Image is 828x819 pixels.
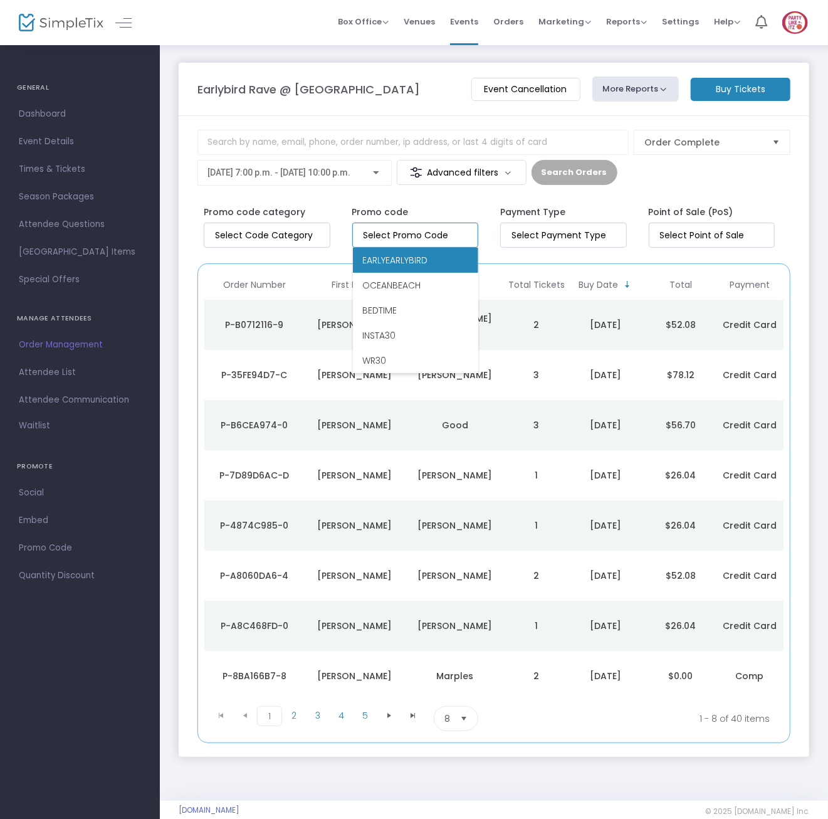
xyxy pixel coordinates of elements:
[408,469,502,482] div: Donald Graham
[308,469,402,482] div: Cameron
[505,270,568,300] th: Total Tickets
[282,706,306,725] span: Page 2
[505,500,568,551] td: 1
[606,16,647,28] span: Reports
[723,519,777,532] span: Credit Card
[19,244,141,260] span: [GEOGRAPHIC_DATA] Items
[363,254,428,267] span: EARLYEARLYBIRD
[354,706,377,725] span: Page 5
[401,706,425,725] span: Go to the last page
[723,419,777,431] span: Credit Card
[723,620,777,632] span: Credit Card
[308,519,402,532] div: Alexander
[662,6,699,38] span: Settings
[408,569,502,582] div: Taylor
[19,337,141,353] span: Order Management
[19,420,50,432] span: Waitlist
[19,392,141,408] span: Attendee Communication
[571,469,640,482] div: 2025-09-13
[571,670,640,682] div: 2025-09-09
[723,369,777,381] span: Credit Card
[644,136,762,149] span: Order Complete
[397,160,527,185] m-button: Advanced filters
[17,306,143,331] h4: MANAGE ATTENDEES
[404,6,435,38] span: Venues
[714,16,740,28] span: Help
[408,670,502,682] div: Marples
[643,450,718,500] td: $26.04
[338,16,389,28] span: Box Office
[571,419,640,431] div: 2025-09-14
[19,364,141,381] span: Attendee List
[306,706,330,725] span: Page 3
[643,500,718,551] td: $26.04
[505,651,568,701] td: 2
[500,206,565,219] label: Payment Type
[207,620,301,632] div: P-A8C468FD-0
[207,167,350,177] span: [DATE] 7:00 p.m. - [DATE] 10:00 p.m.
[705,806,809,816] span: © 2025 [DOMAIN_NAME] Inc.
[643,300,718,350] td: $52.08
[19,189,141,205] span: Season Packages
[505,400,568,450] td: 3
[204,206,305,219] label: Promo code category
[19,134,141,150] span: Event Details
[215,229,324,242] input: NO DATA FOUND
[330,706,354,725] span: Page 4
[308,319,402,331] div: Joanne
[410,166,422,179] img: filter
[19,512,141,529] span: Embed
[17,454,143,479] h4: PROMOTE
[19,272,141,288] span: Special Offers
[643,601,718,651] td: $26.04
[207,369,301,381] div: P-35FE94D7-C
[377,706,401,725] span: Go to the next page
[643,400,718,450] td: $56.70
[505,551,568,601] td: 2
[571,369,640,381] div: 2025-09-14
[408,369,502,381] div: Sadler
[643,551,718,601] td: $52.08
[767,130,785,154] button: Select
[207,469,301,482] div: P-7D89D6AC-D
[19,485,141,501] span: Social
[197,130,629,155] input: Search by name, email, phone, order number, ip address, or last 4 digits of card
[736,670,764,682] span: Comp
[691,78,790,101] m-button: Buy Tickets
[223,280,286,290] span: Order Number
[450,6,478,38] span: Events
[408,519,502,532] div: Carrigan
[363,354,387,367] span: WR30
[579,280,618,290] span: Buy Date
[660,229,769,242] input: Select Point of Sale
[257,706,282,726] span: Page 1
[538,16,591,28] span: Marketing
[571,569,640,582] div: 2025-09-12
[384,711,394,721] span: Go to the next page
[19,568,141,584] span: Quantity Discount
[308,369,402,381] div: Tina
[207,519,301,532] div: P-4874C985-0
[207,419,301,431] div: P-B6CEA974-0
[17,75,143,100] h4: GENERAL
[207,319,301,331] div: P-B0712116-9
[643,651,718,701] td: $0.00
[364,229,473,242] input: Select Promo Code
[505,300,568,350] td: 2
[197,81,420,98] m-panel-title: Earlybird Rave @ [GEOGRAPHIC_DATA]
[308,620,402,632] div: Jenny
[723,469,777,482] span: Credit Card
[363,304,397,317] span: BEDTIME
[19,106,141,122] span: Dashboard
[19,161,141,177] span: Times & Tickets
[207,569,301,582] div: P-A8060DA6-4
[332,280,378,290] span: First Name
[571,519,640,532] div: 2025-09-13
[669,280,692,290] span: Total
[505,450,568,500] td: 1
[643,350,718,400] td: $78.12
[308,569,402,582] div: Louise
[363,279,421,292] span: OCEANBEACH
[649,206,733,219] label: Point of Sale (PoS)
[723,319,777,331] span: Credit Card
